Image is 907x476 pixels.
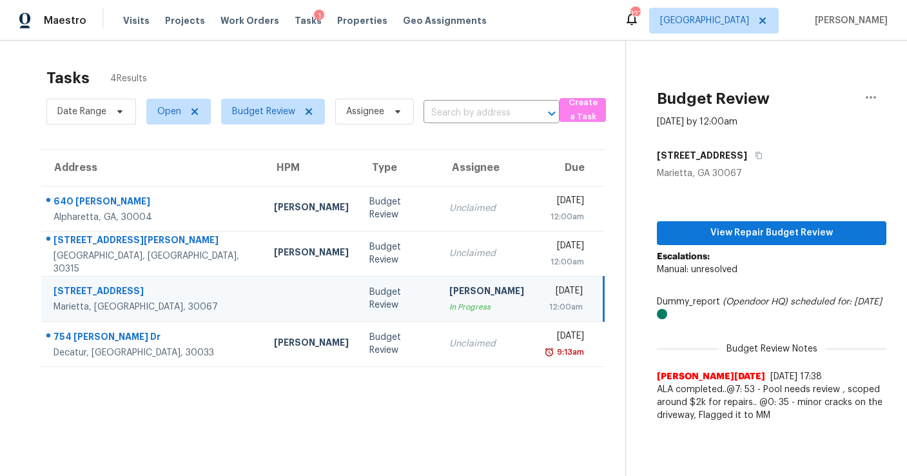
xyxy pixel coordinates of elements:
[424,103,523,123] input: Search by address
[54,346,253,359] div: Decatur, [GEOGRAPHIC_DATA], 30033
[657,295,886,321] div: Dummy_report
[295,16,322,25] span: Tasks
[545,284,583,301] div: [DATE]
[545,330,584,346] div: [DATE]
[449,301,524,313] div: In Progress
[543,104,561,123] button: Open
[403,14,487,27] span: Geo Assignments
[44,14,86,27] span: Maestro
[810,14,888,27] span: [PERSON_NAME]
[54,330,253,346] div: 754 [PERSON_NAME] Dr
[534,150,604,186] th: Due
[337,14,387,27] span: Properties
[359,150,439,186] th: Type
[657,115,737,128] div: [DATE] by 12:00am
[545,239,584,255] div: [DATE]
[545,301,583,313] div: 12:00am
[723,297,788,306] i: (Opendoor HQ)
[274,201,349,217] div: [PERSON_NAME]
[719,342,825,355] span: Budget Review Notes
[46,72,90,84] h2: Tasks
[449,202,524,215] div: Unclaimed
[566,95,600,125] span: Create a Task
[369,331,429,357] div: Budget Review
[449,337,524,350] div: Unclaimed
[232,105,295,118] span: Budget Review
[54,284,253,301] div: [STREET_ADDRESS]
[439,150,534,186] th: Assignee
[54,301,253,313] div: Marietta, [GEOGRAPHIC_DATA], 30067
[264,150,359,186] th: HPM
[54,250,253,275] div: [GEOGRAPHIC_DATA], [GEOGRAPHIC_DATA], 30315
[560,98,606,122] button: Create a Task
[545,194,584,210] div: [DATE]
[123,14,150,27] span: Visits
[57,105,106,118] span: Date Range
[274,246,349,262] div: [PERSON_NAME]
[630,8,639,21] div: 127
[545,210,584,223] div: 12:00am
[790,297,882,306] i: scheduled for: [DATE]
[165,14,205,27] span: Projects
[314,10,324,23] div: 1
[657,265,737,274] span: Manual: unresolved
[369,286,429,312] div: Budget Review
[554,346,584,359] div: 9:13am
[657,370,765,383] span: [PERSON_NAME][DATE]
[667,225,876,241] span: View Repair Budget Review
[369,241,429,266] div: Budget Review
[449,284,524,301] div: [PERSON_NAME]
[545,255,584,268] div: 12:00am
[110,72,147,85] span: 4 Results
[54,233,253,250] div: [STREET_ADDRESS][PERSON_NAME]
[657,149,747,162] h5: [STREET_ADDRESS]
[54,211,253,224] div: Alpharetta, GA, 30004
[657,252,710,261] b: Escalations:
[657,383,886,422] span: ALA completed..@7: 53 - Pool needs review , scoped around $2k for repairs.. @0: 35 - minor cracks...
[657,167,886,180] div: Marietta, GA 30067
[544,346,554,359] img: Overdue Alarm Icon
[274,336,349,352] div: [PERSON_NAME]
[770,372,822,381] span: [DATE] 17:38
[220,14,279,27] span: Work Orders
[41,150,264,186] th: Address
[54,195,253,211] div: 640 [PERSON_NAME]
[660,14,749,27] span: [GEOGRAPHIC_DATA]
[346,105,384,118] span: Assignee
[657,92,770,105] h2: Budget Review
[157,105,181,118] span: Open
[369,195,429,221] div: Budget Review
[657,221,886,245] button: View Repair Budget Review
[449,247,524,260] div: Unclaimed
